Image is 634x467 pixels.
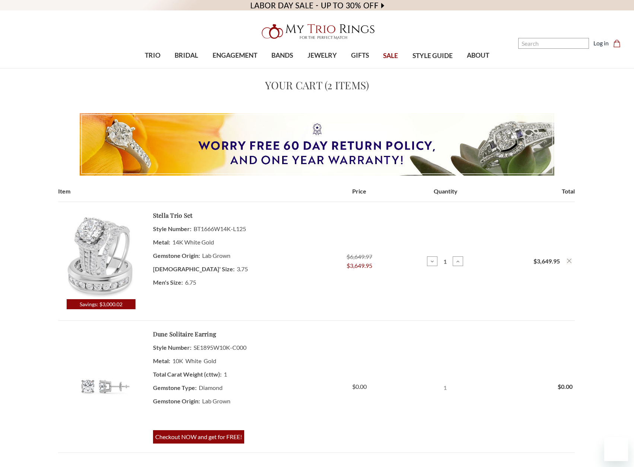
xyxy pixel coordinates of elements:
a: GIFTS [344,44,376,68]
span: Checkout NOW and get for FREE! [153,430,244,444]
dd: Lab Grown [153,394,308,408]
a: ENGAGEMENT [206,44,264,68]
button: submenu toggle [356,68,364,68]
dd: 1 [153,368,308,381]
a: JEWELRY [300,44,344,68]
button: submenu toggle [149,68,156,68]
dt: Gemstone Origin: [153,394,200,408]
button: submenu toggle [318,68,326,68]
input: Search [518,38,589,49]
a: STYLE GUIDE [405,44,459,68]
a: Log in [593,39,609,48]
dd: 6.75 [153,276,308,289]
img: Photo of Stella 3 1/3 ct tw. Lab Grown Round Solitaire Trio Set 14K White Gold [BT1666W-L125] [58,214,144,299]
span: $6,649.97 [347,253,372,260]
img: Photo of Dune 1 Carat T.W. Lab Grown Diamond Solitaire Earring 10K White Gold [SE1895W-C000] [58,344,144,429]
input: Stella 3 1/3 ct tw. Lab Grown Round Solitaire Trio Set 14K White Gold [439,258,452,265]
dt: Men's Size: [153,276,183,289]
th: Total [488,187,574,202]
dt: Metal: [153,354,170,368]
svg: cart.cart_preview [613,40,621,47]
dd: SE1895W10K-C000 [153,341,308,354]
span: GIFTS [351,51,369,60]
a: Cart with 0 items [613,39,625,48]
dt: Style Number: [153,222,191,236]
dd: BT1666W14K-L125 [153,222,308,236]
a: SALE [376,44,405,68]
strong: $3,649.95 [533,258,560,265]
span: ENGAGEMENT [213,51,257,60]
a: ABOUT [460,44,496,68]
a: Stella Trio Set [153,211,193,220]
dt: Metal: [153,236,170,249]
span: SALE [383,51,398,61]
th: Item [58,187,316,202]
span: BANDS [271,51,293,60]
span: Savings: $3,000.02 [67,299,136,309]
span: TRIO [145,51,160,60]
a: TRIO [138,44,168,68]
img: My Trio Rings [258,20,377,44]
h1: Your Cart (2 items) [58,77,576,93]
dd: Diamond [153,381,308,394]
dt: [DEMOGRAPHIC_DATA]' Size: [153,262,235,276]
span: JEWELRY [308,51,337,60]
button: submenu toggle [231,68,239,68]
span: $3,649.95 [347,261,372,270]
strong: $0.00 [558,383,573,390]
button: submenu toggle [183,68,190,68]
a: BANDS [264,44,300,68]
img: Worry Free 60 Day Return Policy [80,113,554,176]
a: Savings: $3,000.02 [58,214,144,309]
button: submenu toggle [278,68,286,68]
th: Quantity [402,187,488,202]
dt: Gemstone Origin: [153,249,200,262]
span: STYLE GUIDE [412,51,453,61]
th: Price [316,187,402,202]
button: Remove Stella 3 1/3 ct tw. Lab Grown Round Solitaire Trio Set 14K White Gold from cart [566,258,573,264]
a: Dune Solitaire Earring [153,330,216,339]
iframe: Button to launch messaging window [604,437,628,461]
input: Dune 1 Carat T.W. Lab Grown Diamond Solitaire Earring 10K White Gold [439,384,452,391]
span: ABOUT [467,51,489,60]
dt: Style Number: [153,341,191,354]
span: $0.00 [352,382,367,391]
dd: 10K White Gold [153,354,308,368]
span: BRIDAL [175,51,198,60]
dt: Total Carat Weight (cttw): [153,368,222,381]
dt: Gemstone Type: [153,381,197,394]
dd: Lab Grown [153,249,308,262]
a: BRIDAL [168,44,205,68]
dd: 14K White Gold [153,236,308,249]
a: My Trio Rings [184,20,450,44]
